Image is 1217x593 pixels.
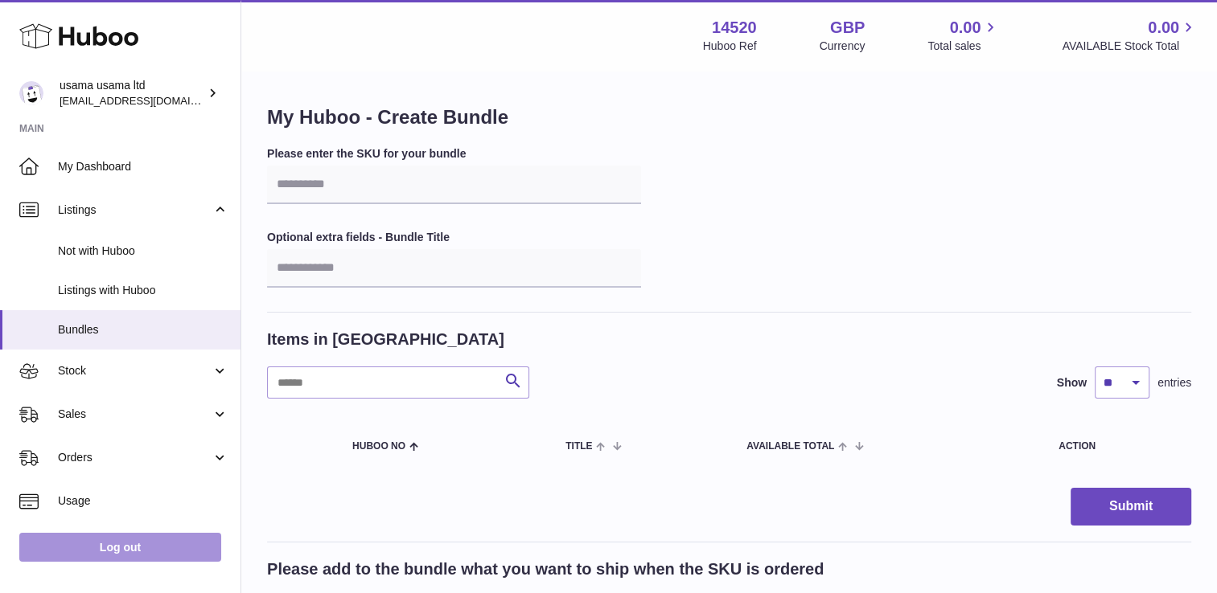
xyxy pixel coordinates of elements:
[927,17,999,54] a: 0.00 Total sales
[58,363,212,378] span: Stock
[58,202,212,218] span: Listings
[58,407,212,422] span: Sales
[565,441,592,452] span: Title
[1059,441,1175,452] div: Action
[267,146,641,162] label: Please enter the SKU for your bundle
[1148,17,1179,39] span: 0.00
[1071,488,1191,526] button: Submit
[58,493,228,509] span: Usage
[58,450,212,465] span: Orders
[1157,375,1191,391] span: entries
[1062,39,1198,54] span: AVAILABLE Stock Total
[58,159,228,174] span: My Dashboard
[712,17,757,39] strong: 14520
[267,230,641,245] label: Optional extra fields - Bundle Title
[60,78,204,108] div: usama usama ltd
[830,17,865,39] strong: GBP
[267,329,504,350] h2: Items in [GEOGRAPHIC_DATA]
[60,94,236,107] span: [EMAIL_ADDRESS][DOMAIN_NAME]
[703,39,757,54] div: Huboo Ref
[1062,17,1198,54] a: 0.00 AVAILABLE Stock Total
[352,441,405,452] span: Huboo no
[746,441,834,452] span: AVAILABLE Total
[267,558,824,580] h2: Please add to the bundle what you want to ship when the SKU is ordered
[58,322,228,337] span: Bundles
[1057,375,1087,391] label: Show
[19,81,43,105] img: malikusama3172@gmail.com
[19,533,221,562] a: Log out
[58,283,228,298] span: Listings with Huboo
[950,17,981,39] span: 0.00
[820,39,865,54] div: Currency
[267,104,1191,130] h1: My Huboo - Create Bundle
[927,39,999,54] span: Total sales
[58,243,228,259] span: Not with Huboo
